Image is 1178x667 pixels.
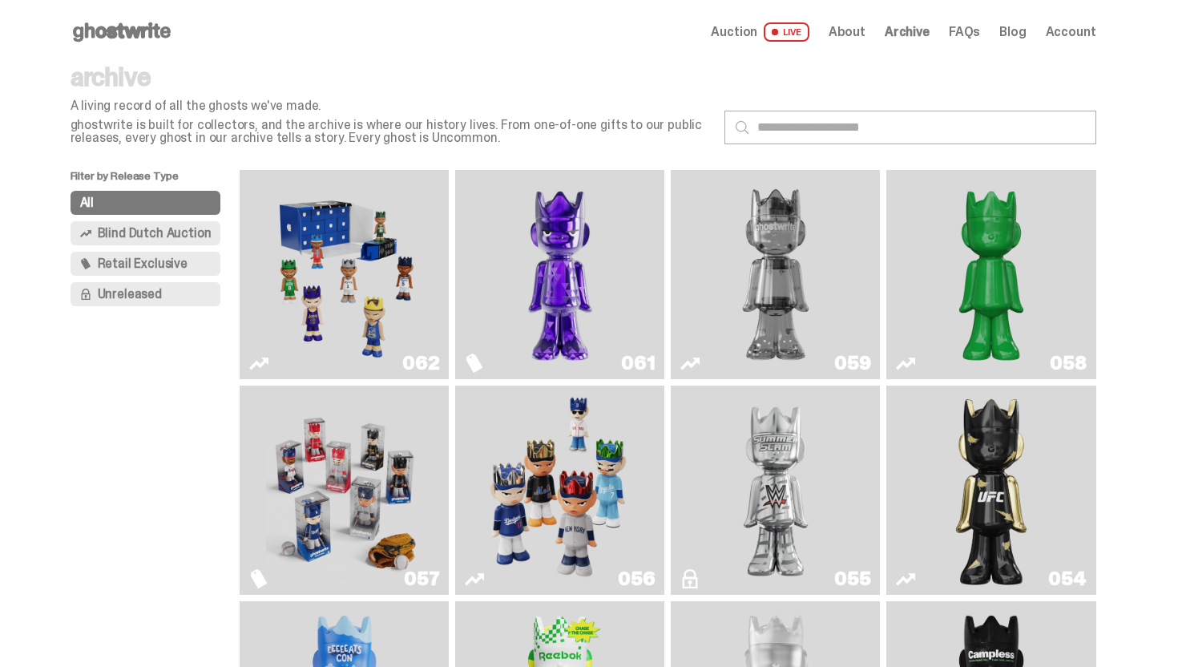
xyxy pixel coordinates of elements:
[697,392,854,588] img: I Was There SummerSlam
[1048,569,1086,588] div: 054
[482,392,639,588] img: Game Face (2025)
[98,288,162,301] span: Unreleased
[621,354,655,373] div: 061
[913,176,1070,373] img: Schrödinger's ghost: Sunday Green
[71,282,221,306] button: Unreleased
[885,26,930,38] a: Archive
[266,176,423,373] img: Game Face (2025)
[71,99,712,112] p: A living record of all the ghosts we've made.
[949,26,980,38] a: FAQs
[465,176,655,373] a: Fantasy
[404,569,439,588] div: 057
[71,119,712,144] p: ghostwrite is built for collectors, and the archive is where our history lives. From one-of-one g...
[680,176,870,373] a: Two
[834,569,870,588] div: 055
[764,22,809,42] span: LIVE
[711,22,809,42] a: Auction LIVE
[829,26,865,38] a: About
[249,176,439,373] a: Game Face (2025)
[680,392,870,588] a: I Was There SummerSlam
[80,196,95,209] span: All
[896,176,1086,373] a: Schrödinger's ghost: Sunday Green
[711,26,757,38] span: Auction
[402,354,439,373] div: 062
[1046,26,1096,38] a: Account
[465,392,655,588] a: Game Face (2025)
[999,26,1026,38] a: Blog
[896,392,1086,588] a: Ruby
[834,354,870,373] div: 059
[71,170,240,191] p: Filter by Release Type
[697,176,854,373] img: Two
[949,392,1034,588] img: Ruby
[98,257,188,270] span: Retail Exclusive
[71,252,221,276] button: Retail Exclusive
[249,392,439,588] a: Game Face (2025)
[71,221,221,245] button: Blind Dutch Auction
[98,227,212,240] span: Blind Dutch Auction
[482,176,639,373] img: Fantasy
[71,191,221,215] button: All
[266,392,423,588] img: Game Face (2025)
[618,569,655,588] div: 056
[1050,354,1086,373] div: 058
[71,64,712,90] p: archive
